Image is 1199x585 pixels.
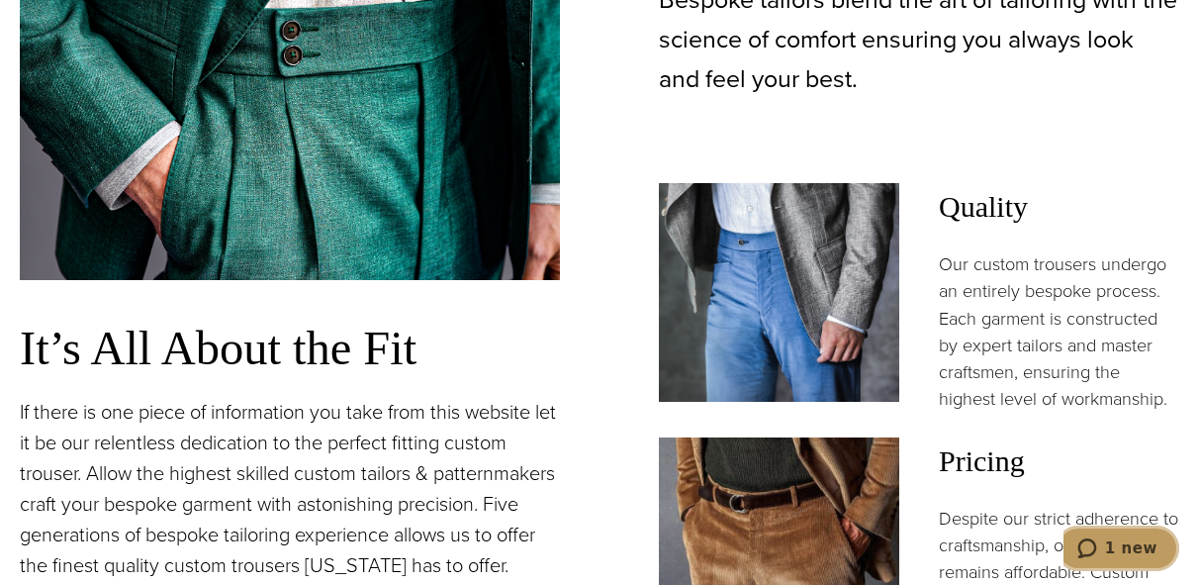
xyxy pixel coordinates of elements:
[939,438,1179,485] span: Pricing
[939,250,1179,413] p: Our custom trousers undergo an entirely bespoke process. Each garment is constructed by expert ta...
[20,320,560,377] h3: It’s All About the Fit
[1063,526,1179,575] iframe: Opens a widget where you can chat to one of our agents
[939,183,1179,231] span: Quality
[659,183,899,402] img: Client in light blue solid custom trousers. Faric by Ermenegildo Zegna
[20,397,560,581] p: If there is one piece of information you take from this website let it be our relentless dedicati...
